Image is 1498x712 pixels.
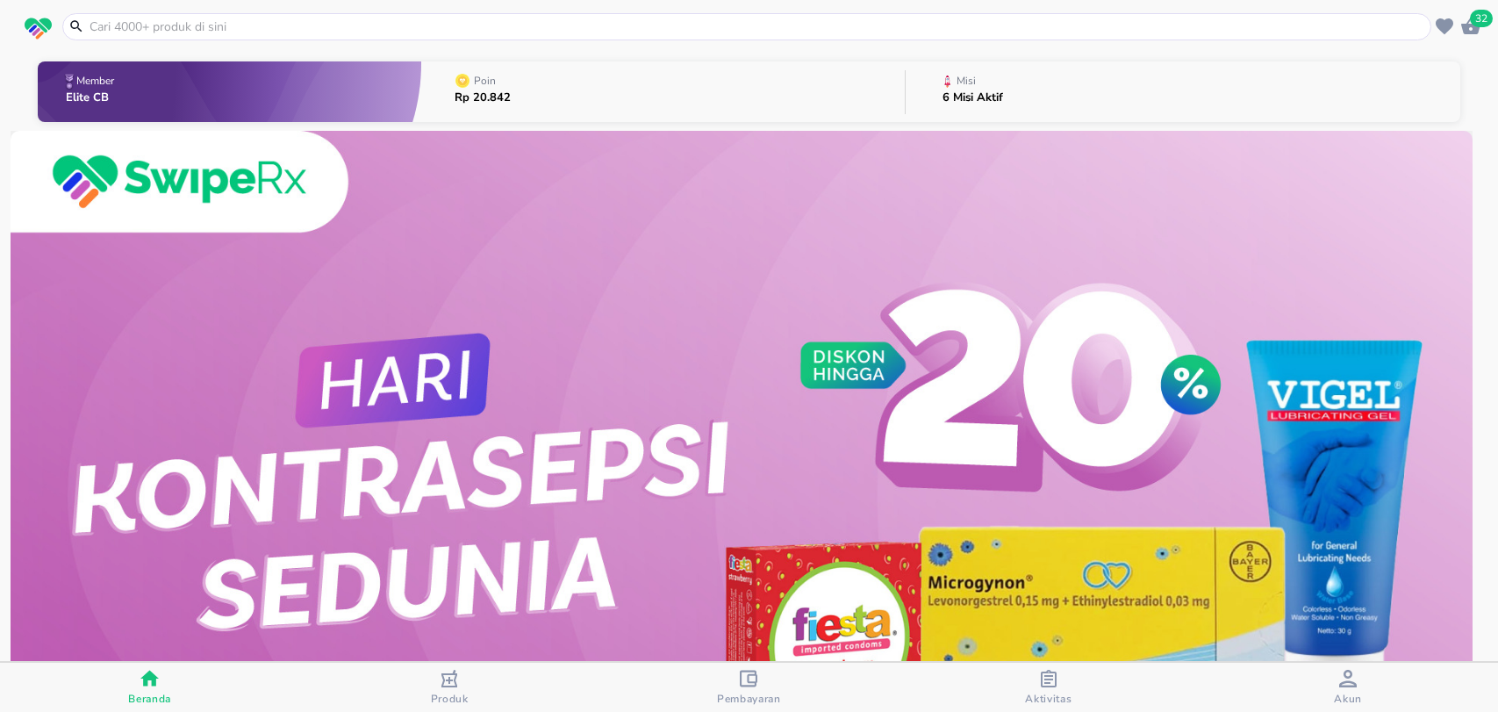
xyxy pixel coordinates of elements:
[128,692,171,706] span: Beranda
[66,92,118,104] p: Elite CB
[25,18,52,40] img: logo_swiperx_s.bd005f3b.svg
[1334,692,1362,706] span: Akun
[431,692,469,706] span: Produk
[943,92,1003,104] p: 6 Misi Aktif
[474,76,496,86] p: Poin
[1025,692,1072,706] span: Aktivitas
[76,76,114,86] p: Member
[899,663,1198,712] button: Aktivitas
[455,92,511,104] p: Rp 20.842
[88,18,1427,36] input: Cari 4000+ produk di sini
[599,663,899,712] button: Pembayaran
[1470,10,1493,27] span: 32
[1199,663,1498,712] button: Akun
[957,76,976,86] p: Misi
[421,57,905,126] button: PoinRp 20.842
[1458,13,1484,40] button: 32
[38,57,422,126] button: MemberElite CB
[906,57,1460,126] button: Misi6 Misi Aktif
[299,663,598,712] button: Produk
[717,692,781,706] span: Pembayaran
